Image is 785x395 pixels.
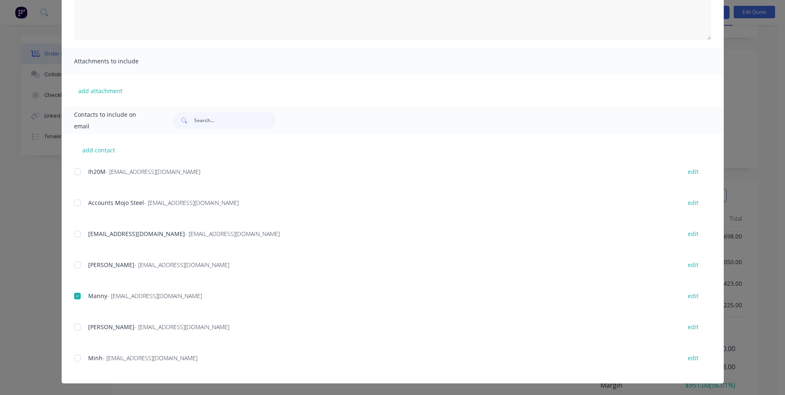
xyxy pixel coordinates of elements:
[683,321,703,332] button: edit
[74,84,127,97] button: add attachment
[88,261,134,269] span: [PERSON_NAME]
[74,55,165,67] span: Attachments to include
[185,230,280,238] span: - [EMAIL_ADDRESS][DOMAIN_NAME]
[88,199,144,207] span: Accounts Mojo Steel
[683,166,703,177] button: edit
[88,323,134,331] span: [PERSON_NAME]
[134,323,229,331] span: - [EMAIL_ADDRESS][DOMAIN_NAME]
[106,168,200,176] span: - [EMAIL_ADDRESS][DOMAIN_NAME]
[88,168,106,176] span: Ih20M
[683,290,703,301] button: edit
[74,144,124,156] button: add contact
[683,228,703,239] button: edit
[683,259,703,270] button: edit
[134,261,229,269] span: - [EMAIL_ADDRESS][DOMAIN_NAME]
[88,354,103,362] span: Minh
[88,292,107,300] span: Manny
[683,352,703,364] button: edit
[107,292,202,300] span: - [EMAIL_ADDRESS][DOMAIN_NAME]
[194,112,276,129] input: Search...
[74,109,152,132] span: Contacts to include on email
[144,199,239,207] span: - [EMAIL_ADDRESS][DOMAIN_NAME]
[103,354,197,362] span: - [EMAIL_ADDRESS][DOMAIN_NAME]
[683,197,703,208] button: edit
[88,230,185,238] span: [EMAIL_ADDRESS][DOMAIN_NAME]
